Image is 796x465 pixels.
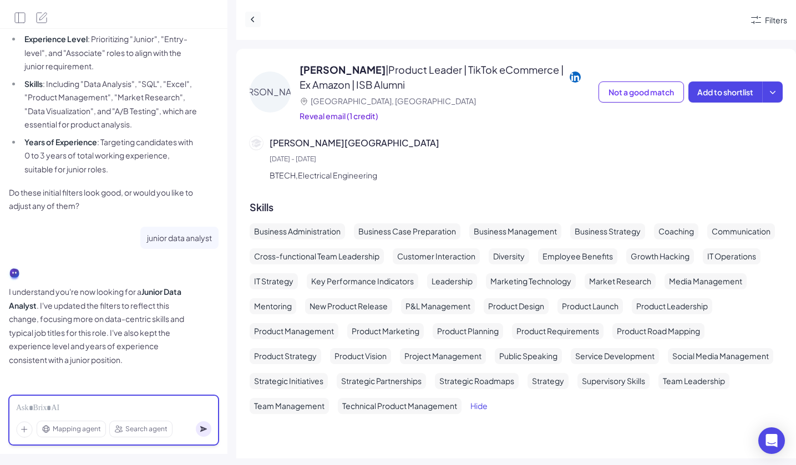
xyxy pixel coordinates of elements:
[22,135,197,176] li: : Targeting candidates with 0 to 3 years of total working experience, suitable for junior roles.
[669,275,742,287] p: Media Management
[658,226,694,237] p: Coaching
[439,375,514,387] p: Strategic Roadmaps
[663,375,725,387] p: Team Leadership
[697,87,753,97] span: Add to shortlist
[688,81,762,103] button: Add to shortlist
[575,226,641,237] p: Business Strategy
[516,325,599,337] p: Product Requirements
[24,79,43,89] strong: Skills
[672,350,769,362] p: Social Media Management
[636,300,708,312] p: Product Leadership
[300,63,386,76] span: [PERSON_NAME]
[147,231,212,245] p: junior data analyst
[562,300,618,312] p: Product Launch
[254,275,293,287] p: IT Strategy
[712,226,770,237] p: Communication
[254,325,334,337] p: Product Management
[270,168,783,182] p: BTECH,Electrical Engineering
[589,275,651,287] p: Market Research
[254,350,317,362] p: Product Strategy
[617,325,700,337] p: Product Road Mapping
[488,300,544,312] p: Product Design
[352,325,419,337] p: Product Marketing
[270,154,783,164] p: [DATE] - [DATE]
[250,71,291,113] div: [PERSON_NAME]
[582,375,645,387] p: Supervisory Skills
[437,325,499,337] p: Product Planning
[532,375,564,387] p: Strategy
[470,398,488,414] button: Hide
[53,424,101,434] span: Mapping agent
[254,251,379,262] p: Cross-functional Team Leadership
[334,350,387,362] p: Product Vision
[765,14,787,26] div: Filters
[490,275,571,287] p: Marketing Technology
[341,375,422,387] p: Strategic Partnerships
[310,300,388,312] p: New Product Release
[405,300,470,312] p: P&L Management
[24,34,88,44] strong: Experience Level
[254,300,292,312] p: Mentoring
[499,350,557,362] p: Public Speaking
[254,400,325,412] p: Team Management
[13,11,27,24] button: Open Side Panel
[250,200,783,214] p: Skills
[474,226,557,237] p: Business Management
[9,186,197,213] p: Do these initial filters look good, or would you like to adjust any of them?
[575,350,655,362] p: Service Development
[36,11,49,24] button: New Search
[599,81,684,103] button: Not a good match
[631,251,689,262] p: Growth Hacking
[758,427,785,454] div: Open Intercom Messenger
[125,424,168,434] span: Search agent
[609,87,674,97] span: Not a good match
[404,350,481,362] p: Project Management
[22,32,197,73] li: : Prioritizing "Junior", "Entry-level", and "Associate" roles to align with the junior requirement.
[493,251,525,262] p: Diversity
[300,63,564,91] span: | Product Leader | TikTok eCommerce | Ex Amazon | ISB Alumni
[22,77,197,131] li: : Including "Data Analysis", "SQL", "Excel", "Product Management", "Market Research", "Data Visua...
[397,251,475,262] p: Customer Interaction
[707,251,756,262] p: IT Operations
[270,136,783,150] p: [PERSON_NAME][GEOGRAPHIC_DATA]
[432,275,473,287] p: Leadership
[311,95,476,107] p: [GEOGRAPHIC_DATA], [GEOGRAPHIC_DATA]
[300,111,378,121] span: Reveal email (1 credit)
[24,137,97,147] strong: Years of Experience
[9,287,181,310] strong: Junior Data Analyst
[358,226,456,237] p: Business Case Preparation
[254,375,323,387] p: Strategic Initiatives
[342,400,457,412] p: Technical Product Management
[254,226,341,237] p: Business Administration
[9,285,197,366] p: I understand you're now looking for a . I've updated the filters to reflect this change, focusing...
[543,251,613,262] p: Employee Benefits
[311,275,414,287] p: Key Performance Indicators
